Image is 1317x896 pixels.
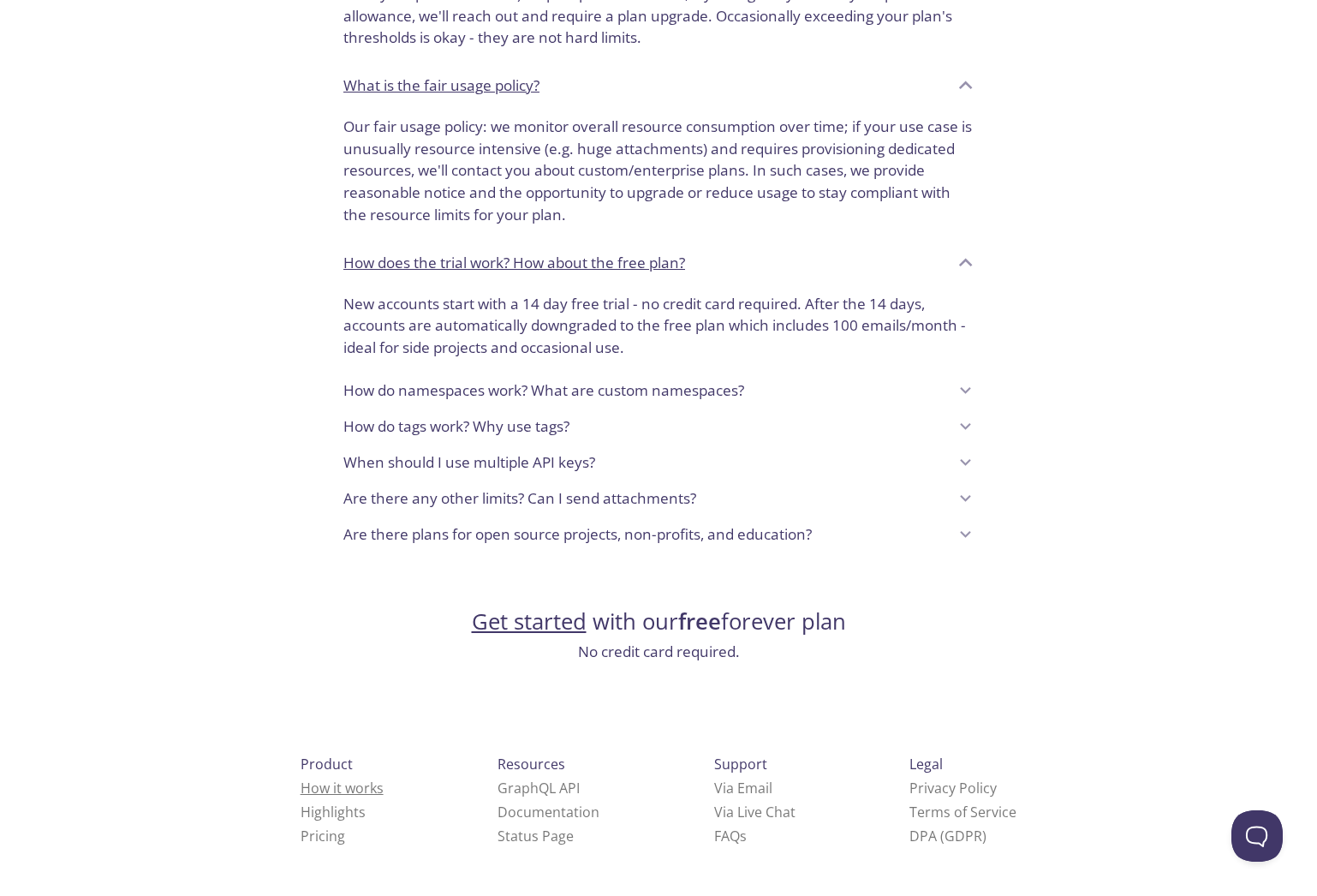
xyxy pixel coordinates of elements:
[330,286,987,373] div: How does the trial work? How about the free plan?
[472,606,587,636] a: Get started
[330,373,987,409] div: How do namespaces work? What are custom namespaces?
[909,755,943,774] span: Legal
[678,606,721,636] strong: free
[301,779,384,797] a: How it works
[714,827,747,845] a: FAQ
[498,755,565,774] span: Resources
[301,827,345,845] a: Pricing
[740,827,747,845] span: s
[301,803,366,821] a: Highlights
[330,240,987,286] div: How does the trial work? How about the free plan?
[909,827,986,845] a: DPA (GDPR)
[330,517,987,553] div: Are there plans for open source projects, non-profits, and education?
[498,803,599,821] a: Documentation
[343,116,974,226] p: Our fair usage policy: we monitor overall resource consumption over time; if your use case is unu...
[330,445,987,481] div: When should I use multiple API keys?
[330,409,987,445] div: How do tags work? Why use tags?
[909,779,997,797] a: Privacy Policy
[1231,810,1283,862] iframe: Help Scout Beacon - Open
[343,487,696,510] p: Are there any other limits? Can I send attachments?
[343,523,812,546] p: Are there plans for open source projects, non-profits, and education?
[301,755,353,774] span: Product
[714,755,767,774] span: Support
[330,63,987,109] div: What is the fair usage policy?
[472,607,846,636] h2: with our forever plan
[343,75,539,97] p: What is the fair usage policy?
[343,415,569,438] p: How do tags work? Why use tags?
[343,379,744,402] p: How do namespaces work? What are custom namespaces?
[343,451,595,474] p: When should I use multiple API keys?
[343,252,685,274] p: How does the trial work? How about the free plan?
[498,827,574,845] a: Status Page
[472,641,846,663] h3: No credit card required.
[714,779,772,797] a: Via Email
[343,293,974,359] p: New accounts start with a 14 day free trial - no credit card required. After the 14 days, account...
[498,779,580,797] a: GraphQL API
[909,803,1016,821] a: Terms of Service
[714,803,796,821] a: Via Live Chat
[330,481,987,517] div: Are there any other limits? Can I send attachments?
